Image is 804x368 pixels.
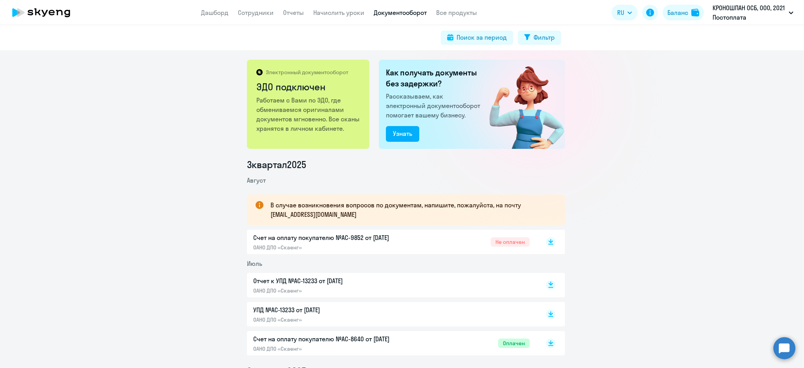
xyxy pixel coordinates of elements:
[457,33,507,42] div: Поиск за период
[393,129,412,138] div: Узнать
[498,339,530,348] span: Оплачен
[270,200,551,219] p: В случае возникновения вопросов по документам, напишите, пожалуйста, на почту [EMAIL_ADDRESS][DOM...
[253,287,418,294] p: ОАНО ДПО «Скаенг»
[617,8,624,17] span: RU
[518,31,561,45] button: Фильтр
[253,244,418,251] p: ОАНО ДПО «Скаенг»
[247,176,266,184] span: Август
[713,3,786,22] p: КРОНОШПАН ОСБ, ООО, 2021 Постоплата
[253,305,530,323] a: УПД №AC-13233 от [DATE]ОАНО ДПО «Скаенг»
[534,33,555,42] div: Фильтр
[386,67,483,89] h2: Как получать документы без задержки?
[247,158,565,171] li: 3 квартал 2025
[386,92,483,120] p: Рассказываем, как электронный документооборот помогает вашему бизнесу.
[691,9,699,16] img: balance
[374,9,427,16] a: Документооборот
[253,345,418,352] p: ОАНО ДПО «Скаенг»
[253,233,418,242] p: Счет на оплату покупателю №AC-9852 от [DATE]
[441,31,513,45] button: Поиск за период
[491,237,530,247] span: Не оплачен
[266,69,348,76] p: Электронный документооборот
[247,260,262,267] span: Июль
[253,305,418,315] p: УПД №AC-13233 от [DATE]
[253,334,530,352] a: Счет на оплату покупателю №AC-8640 от [DATE]ОАНО ДПО «Скаенг»Оплачен
[256,95,361,133] p: Работаем с Вами по ЭДО, где обмениваемся оригиналами документов мгновенно. Все сканы хранятся в л...
[253,316,418,323] p: ОАНО ДПО «Скаенг»
[667,8,688,17] div: Баланс
[253,334,418,344] p: Счет на оплату покупателю №AC-8640 от [DATE]
[253,233,530,251] a: Счет на оплату покупателю №AC-9852 от [DATE]ОАНО ДПО «Скаенг»Не оплачен
[283,9,304,16] a: Отчеты
[612,5,638,20] button: RU
[253,276,530,294] a: Отчет к УПД №AC-13233 от [DATE]ОАНО ДПО «Скаенг»
[477,60,565,149] img: connected
[256,81,361,93] h2: ЭДО подключен
[386,126,419,142] button: Узнать
[201,9,228,16] a: Дашборд
[238,9,274,16] a: Сотрудники
[663,5,704,20] button: Балансbalance
[313,9,364,16] a: Начислить уроки
[436,9,477,16] a: Все продукты
[709,3,797,22] button: КРОНОШПАН ОСБ, ООО, 2021 Постоплата
[253,276,418,286] p: Отчет к УПД №AC-13233 от [DATE]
